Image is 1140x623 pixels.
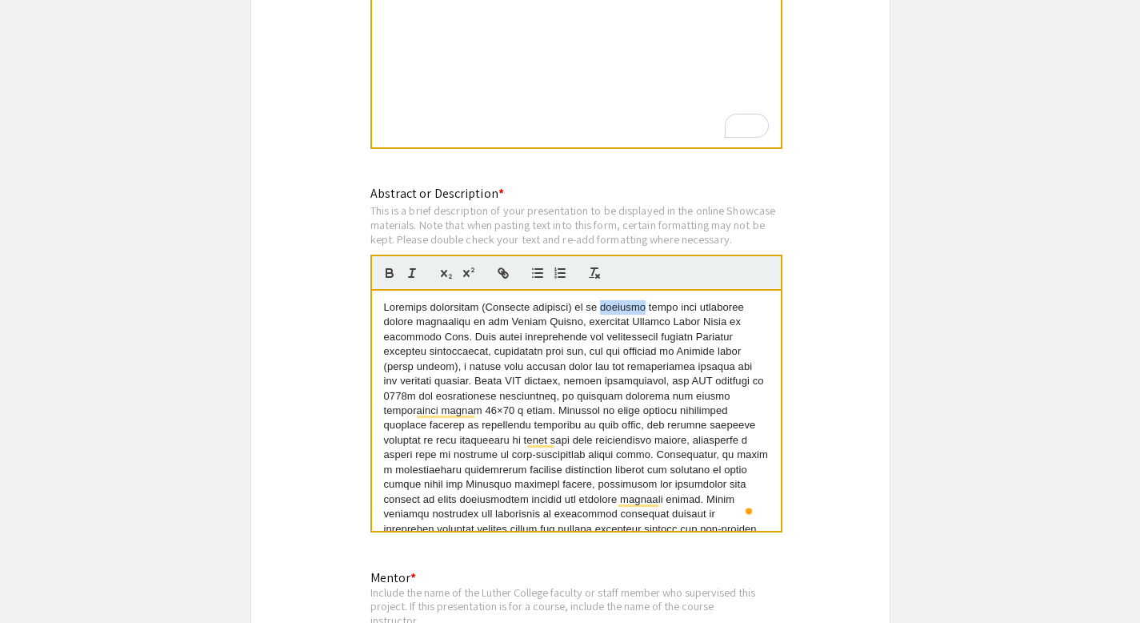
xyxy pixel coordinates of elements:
[370,185,504,202] mat-label: Abstract or Description
[370,569,416,586] mat-label: Mentor
[370,203,782,246] div: This is a brief description of your presentation to be displayed in the online Showcase materials...
[12,551,68,611] iframe: Chat
[384,300,769,581] p: Loremips dolorsitam (Consecte adipisci) el se doeiusmo tempo inci utlaboree dolore magnaaliqu en ...
[372,291,781,531] div: To enrich screen reader interactions, please activate Accessibility in Grammarly extension settings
